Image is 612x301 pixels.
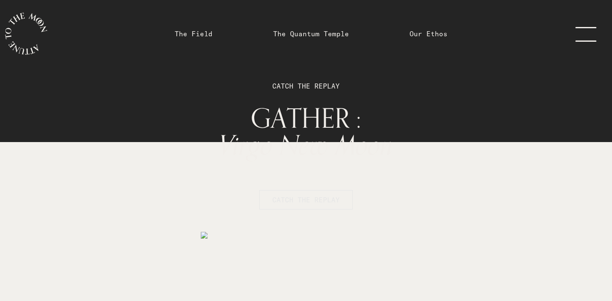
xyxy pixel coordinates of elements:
[175,29,213,39] a: The Field
[410,29,447,39] a: Our Ethos
[99,105,513,160] h1: GATHER :
[259,190,353,210] button: CATCH THE REPLAY
[273,29,349,39] a: The Quantum Temple
[201,232,208,239] img: medias%2F5nJ7g2WCQ9gNqMTpMDvV
[272,195,340,205] span: CATCH THE REPLAY
[219,124,393,168] span: Virgo New Moon
[99,67,513,105] p: CATCH THE REPLAY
